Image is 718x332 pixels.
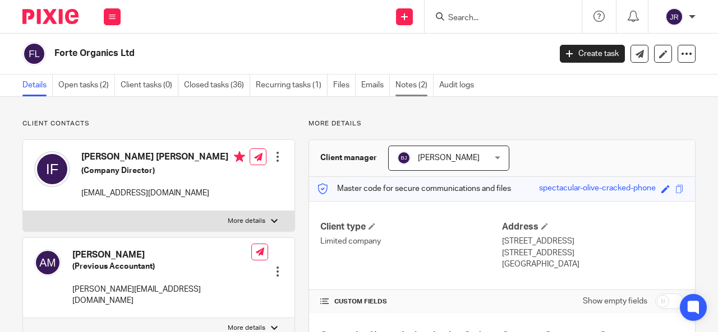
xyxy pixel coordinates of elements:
img: Pixie [22,9,79,24]
p: Limited company [320,236,502,247]
h5: (Previous Accountant) [72,261,251,272]
h5: (Company Director) [81,165,245,176]
a: Recurring tasks (1) [256,74,328,96]
p: [STREET_ADDRESS] [502,247,684,259]
a: Notes (2) [395,74,434,96]
div: spectacular-olive-cracked-phone [539,183,656,195]
a: Create task [560,45,625,63]
a: Emails [361,74,390,96]
p: [PERSON_NAME][EMAIL_ADDRESS][DOMAIN_NAME] [72,284,251,307]
p: More details [228,217,265,226]
img: svg%3E [665,8,683,26]
label: Show empty fields [583,296,647,307]
p: More details [309,119,696,128]
p: [EMAIL_ADDRESS][DOMAIN_NAME] [81,188,245,199]
p: [GEOGRAPHIC_DATA] [502,259,684,270]
h4: [PERSON_NAME] [72,249,251,261]
h4: CUSTOM FIELDS [320,297,502,306]
a: Files [333,74,356,96]
a: Closed tasks (36) [184,74,250,96]
i: Primary [234,151,245,162]
p: Master code for secure communications and files [317,183,511,194]
img: svg%3E [397,151,411,165]
input: Search [447,13,548,24]
h2: Forte Organics Ltd [54,48,445,59]
img: svg%3E [34,249,61,276]
a: Audit logs [439,74,480,96]
a: Client tasks (0) [121,74,178,96]
h4: Client type [320,221,502,233]
h4: Address [502,221,684,233]
h3: Client manager [320,152,377,163]
p: Client contacts [22,119,295,128]
img: svg%3E [22,42,46,66]
img: svg%3E [34,151,70,187]
a: Details [22,74,53,96]
span: [PERSON_NAME] [418,154,480,162]
h4: [PERSON_NAME] [PERSON_NAME] [81,151,245,165]
a: Open tasks (2) [58,74,115,96]
p: [STREET_ADDRESS] [502,236,684,247]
